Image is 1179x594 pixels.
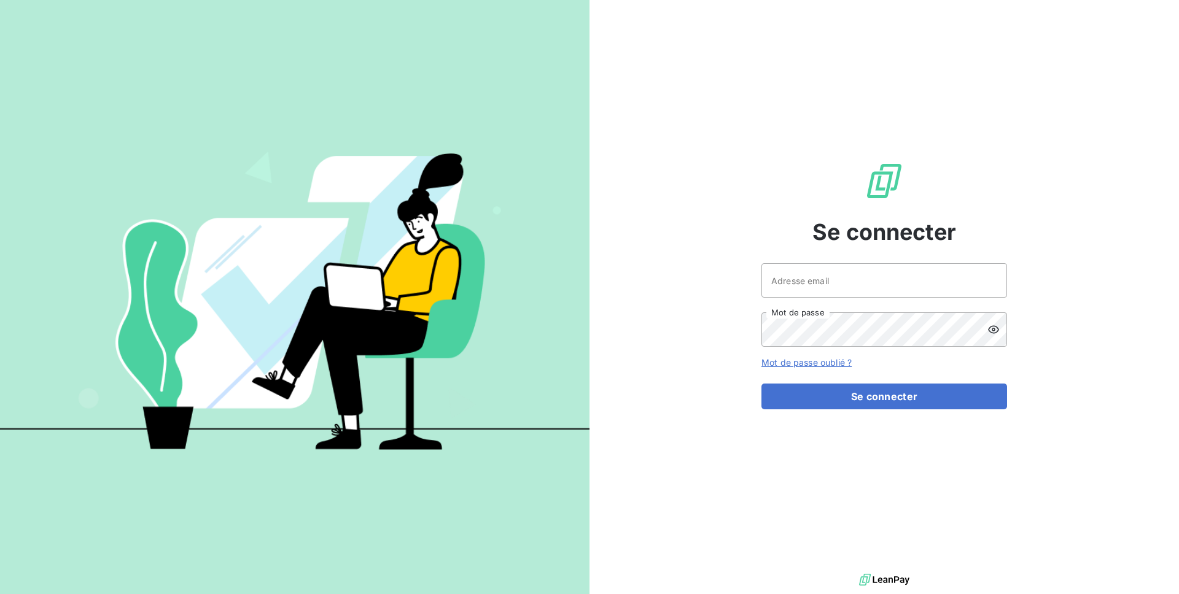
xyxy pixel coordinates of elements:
input: placeholder [761,263,1007,298]
img: Logo LeanPay [865,161,904,201]
button: Se connecter [761,384,1007,409]
img: logo [859,571,909,589]
span: Se connecter [812,215,956,249]
a: Mot de passe oublié ? [761,357,852,368]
